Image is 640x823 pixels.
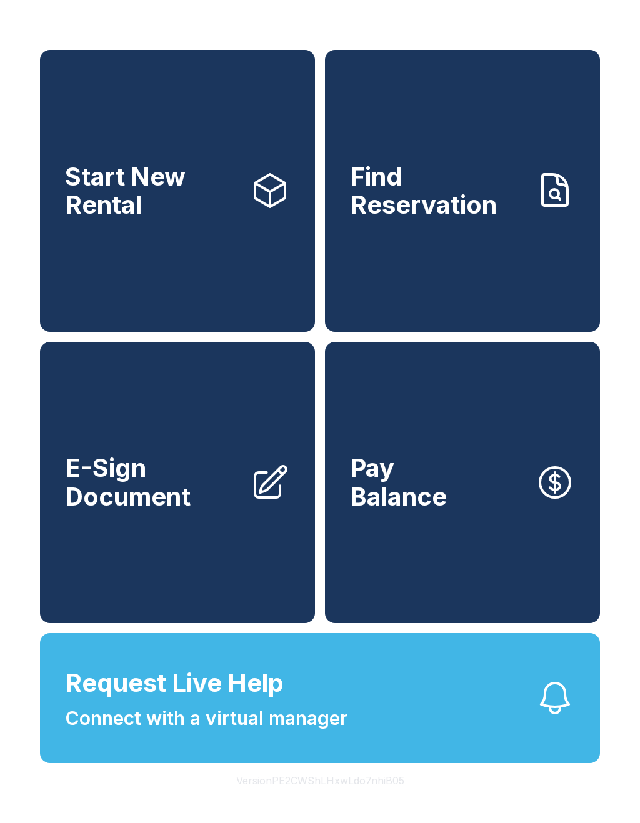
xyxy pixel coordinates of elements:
[350,162,525,219] span: Find Reservation
[325,50,600,332] a: Find Reservation
[40,633,600,763] button: Request Live HelpConnect with a virtual manager
[65,454,240,511] span: E-Sign Document
[350,454,447,511] span: Pay Balance
[65,704,347,732] span: Connect with a virtual manager
[40,50,315,332] a: Start New Rental
[40,342,315,624] a: E-Sign Document
[226,763,414,798] button: VersionPE2CWShLHxwLdo7nhiB05
[65,162,240,219] span: Start New Rental
[325,342,600,624] a: PayBalance
[65,664,284,702] span: Request Live Help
